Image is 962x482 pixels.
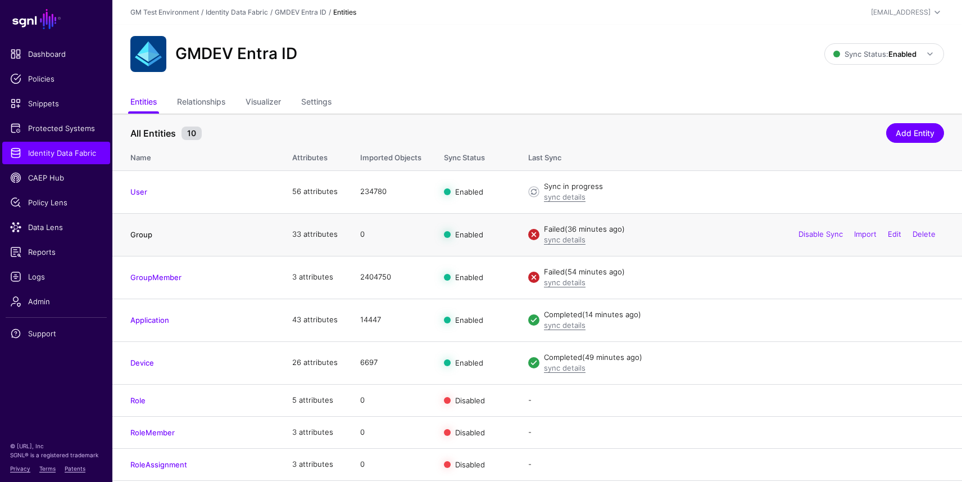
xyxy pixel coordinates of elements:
a: Reports [2,241,110,263]
span: Sync Status: [833,49,916,58]
td: 3 attributes [281,256,349,299]
a: Dashboard [2,43,110,65]
span: Disabled [455,460,485,469]
th: Name [112,141,281,170]
th: Last Sync [517,141,962,170]
td: 14447 [349,299,433,341]
td: 26 attributes [281,341,349,384]
span: Enabled [455,316,483,325]
div: Sync in progress [544,181,944,192]
span: Logs [10,271,102,282]
a: sync details [544,321,586,330]
td: 234780 [349,170,433,213]
p: SGNL® is a registered trademark [10,451,102,460]
a: CAEP Hub [2,166,110,189]
a: Device [130,358,154,367]
div: Failed (54 minutes ago) [544,267,944,278]
a: sync details [544,278,586,287]
a: Logs [2,265,110,288]
a: User [130,187,147,196]
span: Policies [10,73,102,84]
a: Policy Lens [2,191,110,214]
img: svg+xml;base64,PHN2ZyB3aWR0aD0iNjQiIGhlaWdodD0iNjQiIHZpZXdCb3g9IjAgMCA2NCA2NCIgZmlsbD0ibm9uZSIgeG... [130,36,166,72]
th: Imported Objects [349,141,433,170]
app-datasources-item-entities-syncstatus: - [528,427,532,436]
td: 0 [349,384,433,416]
strong: Enabled [888,49,916,58]
td: 3 attributes [281,416,349,448]
div: [EMAIL_ADDRESS] [871,7,931,17]
small: 10 [181,127,202,140]
a: Snippets [2,92,110,115]
a: GroupMember [130,273,181,282]
app-datasources-item-entities-syncstatus: - [528,460,532,469]
a: Settings [301,92,332,114]
a: Policies [2,67,110,90]
td: 2404750 [349,256,433,299]
span: Enabled [455,187,483,196]
th: Attributes [281,141,349,170]
div: Failed (36 minutes ago) [544,224,944,235]
span: Dashboard [10,48,102,60]
a: Delete [913,229,936,238]
a: Visualizer [246,92,281,114]
span: Enabled [455,230,483,239]
a: Privacy [10,465,30,472]
a: Data Lens [2,216,110,238]
span: Admin [10,296,102,307]
td: 43 attributes [281,299,349,341]
td: 56 attributes [281,170,349,213]
span: Protected Systems [10,123,102,134]
span: Enabled [455,273,483,282]
a: Group [130,230,152,239]
a: SGNL [7,7,106,31]
a: Patents [65,465,85,472]
td: 0 [349,448,433,480]
a: RoleAssignment [130,460,187,469]
td: 5 attributes [281,384,349,416]
a: Role [130,396,146,405]
td: 6697 [349,341,433,384]
app-datasources-item-entities-syncstatus: - [528,395,532,404]
a: GMDEV Entra ID [275,8,326,16]
strong: Entities [333,8,356,16]
td: 0 [349,213,433,256]
div: / [268,7,275,17]
div: / [326,7,333,17]
td: 3 attributes [281,448,349,480]
span: Support [10,328,102,339]
span: Disabled [455,395,485,404]
a: sync details [544,363,586,372]
span: Policy Lens [10,197,102,208]
span: Identity Data Fabric [10,147,102,159]
div: Completed (49 minutes ago) [544,352,944,363]
a: Edit [888,229,901,238]
a: Identity Data Fabric [2,142,110,164]
a: GM Test Environment [130,8,199,16]
a: sync details [544,235,586,244]
a: Identity Data Fabric [206,8,268,16]
a: Application [130,316,169,325]
span: CAEP Hub [10,172,102,183]
span: All Entities [128,127,179,140]
span: Data Lens [10,222,102,233]
h2: GMDEV Entra ID [175,44,297,64]
a: Entities [130,92,157,114]
span: Disabled [455,427,485,436]
a: sync details [544,192,586,201]
a: RoleMember [130,428,175,437]
div: / [199,7,206,17]
a: Terms [39,465,56,472]
span: Reports [10,246,102,258]
a: Import [854,229,877,238]
a: Relationships [177,92,225,114]
span: Snippets [10,98,102,109]
th: Sync Status [433,141,517,170]
a: Disable Sync [798,229,843,238]
a: Add Entity [886,123,944,143]
td: 0 [349,416,433,448]
p: © [URL], Inc [10,442,102,451]
span: Enabled [455,358,483,367]
div: Completed (14 minutes ago) [544,309,944,321]
td: 33 attributes [281,213,349,256]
